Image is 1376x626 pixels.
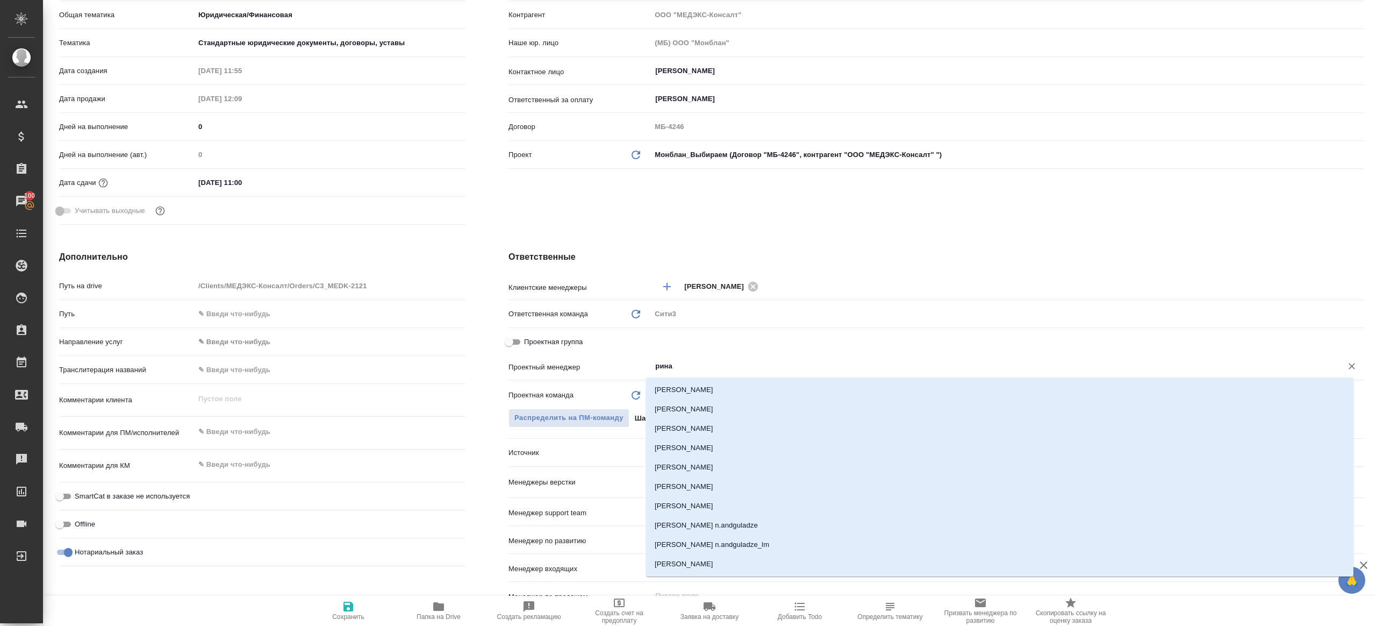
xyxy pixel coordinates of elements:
input: ✎ Введи что-нибудь [195,119,465,134]
button: Open [1358,480,1360,482]
p: Дата продажи [59,94,195,104]
span: Добавить Todo [778,613,822,621]
li: [PERSON_NAME] [646,380,1353,400]
p: Ответственная команда [508,309,588,319]
input: Пустое поле [654,589,1339,602]
p: Менеджеры верстки [508,477,651,488]
p: Дата создания [59,66,195,76]
li: [PERSON_NAME] [646,419,1353,438]
li: [PERSON_NAME] [646,496,1353,516]
button: Призвать менеджера по развитию [935,596,1026,626]
input: Пустое поле [651,35,1364,51]
button: Open [1358,98,1360,100]
span: Папка на Drive [417,613,461,621]
span: Призвать менеджера по развитию [942,609,1019,624]
div: Юридическая/Финансовая [195,6,465,24]
p: Проектная команда [508,390,574,401]
button: Open [1358,70,1360,72]
span: SmartCat в заказе не используется [75,491,190,502]
p: Дней на выполнение [59,122,195,132]
span: 100 [18,190,42,201]
span: Проектная группа [524,337,583,347]
p: Клиентские менеджеры [508,282,651,293]
li: [PERSON_NAME] [646,458,1353,477]
p: Договор [508,122,651,132]
div: Сити3 [651,305,1364,323]
a: 100 [3,188,40,215]
span: Нотариальный заказ [75,547,143,558]
p: Менеджер support team [508,508,651,518]
input: ✎ Введи что-нибудь [195,175,289,190]
h4: Ответственные [508,251,1364,264]
input: Пустое поле [651,7,1364,23]
li: [PERSON_NAME] [646,438,1353,458]
button: 🙏 [1338,567,1365,594]
button: Папка на Drive [393,596,484,626]
li: [PERSON_NAME] [646,574,1353,593]
li: [PERSON_NAME] n.andguladze_lm [646,535,1353,554]
li: [PERSON_NAME] [646,477,1353,496]
span: Заявка на доставку [680,613,739,621]
div: [PERSON_NAME] [684,280,762,293]
span: Создать счет на предоплату [580,609,658,624]
input: Пустое поле [195,147,465,162]
span: Создать рекламацию [497,613,561,621]
span: Скопировать ссылку на оценку заказа [1032,609,1109,624]
p: Путь [59,309,195,319]
button: Создать счет на предоплату [574,596,664,626]
p: Шаблонные документы [635,413,719,424]
input: ✎ Введи что-нибудь [195,306,465,322]
p: Тематика [59,38,195,48]
button: Выбери, если сб и вс нужно считать рабочими днями для выполнения заказа. [153,204,167,218]
p: Транслитерация названий [59,365,195,375]
button: Open [1358,286,1360,288]
p: Комментарии для КМ [59,460,195,471]
input: Пустое поле [195,63,289,79]
p: Проект [508,150,532,160]
p: Менеджер по продажам [508,592,651,602]
p: Наше юр. лицо [508,38,651,48]
div: Монблан_Выбираем (Договор "МБ-4246", контрагент "ООО "МЕДЭКС-Консалт" ") [651,146,1364,164]
h4: Дополнительно [59,251,465,264]
span: [PERSON_NAME] [684,281,750,292]
button: Добавить Todo [755,596,845,626]
div: Стандартные юридические документы, договоры, уставы [195,34,465,52]
div: ✎ Введи что-нибудь [195,333,465,351]
p: Менеджер входящих [508,564,651,574]
li: [PERSON_NAME] [646,554,1353,574]
button: Open [1358,511,1360,513]
button: Создать рекламацию [484,596,574,626]
button: Close [1358,365,1360,367]
div: ✎ Введи что-нибудь [198,337,453,347]
li: [PERSON_NAME] n.andguladze [646,516,1353,535]
p: Проектный менеджер [508,362,651,373]
span: Распределить на ПМ-команду [514,412,623,424]
input: Пустое поле [195,91,289,106]
button: Очистить [1344,359,1359,374]
span: Сохранить [332,613,364,621]
p: Дата сдачи [59,177,96,188]
p: Общая тематика [59,10,195,20]
input: Пустое поле [195,278,465,294]
p: Комментарии клиента [59,395,195,406]
p: Ответственный за оплату [508,95,651,105]
span: Учитывать выходные [75,205,145,216]
p: Менеджер по развитию [508,536,651,546]
input: ✎ Введи что-нибудь [195,362,465,378]
p: Путь на drive [59,281,195,291]
span: 🙏 [1343,569,1361,592]
input: ✎ Введи что-нибудь [654,360,1325,373]
p: Источник [508,447,651,458]
span: Определить тематику [857,613,922,621]
p: Контактное лицо [508,67,651,77]
span: Offline [75,519,95,530]
button: Добавить менеджера [654,274,680,300]
li: [PERSON_NAME] [646,400,1353,419]
button: Распределить на ПМ-команду [508,409,629,428]
p: Направление услуг [59,337,195,347]
button: Заявка на доставку [664,596,755,626]
input: Пустое поле [651,119,1364,134]
p: Контрагент [508,10,651,20]
p: Дней на выполнение (авт.) [59,150,195,160]
button: Если добавить услуги и заполнить их объемом, то дата рассчитается автоматически [96,176,110,190]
